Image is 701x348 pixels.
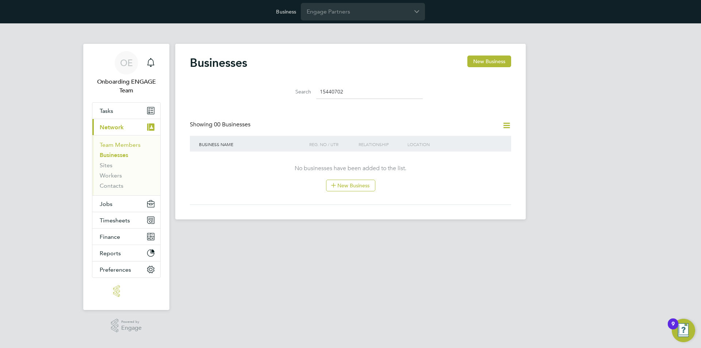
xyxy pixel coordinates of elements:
div: Relationship [357,136,406,153]
img: engage-logo-retina.png [113,285,139,297]
button: Finance [92,229,160,245]
a: Businesses [100,152,128,158]
div: 9 [671,324,675,333]
button: Reports [92,245,160,261]
a: Contacts [100,182,123,189]
span: Finance [100,233,120,240]
a: Sites [100,162,112,169]
div: Business Name [197,136,307,153]
div: Network [92,135,160,195]
a: Team Members [100,141,141,148]
label: Search [278,88,311,95]
span: Reports [100,250,121,257]
span: Preferences [100,266,131,273]
nav: Main navigation [83,44,169,310]
button: New Business [467,56,511,67]
span: Timesheets [100,217,130,224]
button: Timesheets [92,212,160,228]
input: Business name or registration number [316,85,423,99]
label: Business [276,8,296,15]
div: Reg. No / UTR [307,136,356,153]
div: Showing [190,121,252,129]
span: OE [120,58,133,68]
span: Powered by [121,319,142,325]
span: Engage [121,325,142,331]
span: Jobs [100,200,112,207]
a: Go to home page [92,285,161,297]
div: Location [406,136,504,153]
span: Tasks [100,107,113,114]
h2: Businesses [190,56,247,70]
button: New Business [326,180,375,191]
a: Workers [100,172,122,179]
a: OEOnboarding ENGAGE Team [92,51,161,95]
button: Jobs [92,196,160,212]
span: Onboarding ENGAGE Team [92,77,161,95]
div: No businesses have been added to the list. [197,165,504,191]
button: Open Resource Center, 9 new notifications [672,319,695,342]
a: Tasks [92,103,160,119]
span: Network [100,124,124,131]
a: Powered byEngage [111,319,142,333]
button: Network [92,119,160,135]
span: 00 Businesses [214,121,250,128]
button: Preferences [92,261,160,278]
